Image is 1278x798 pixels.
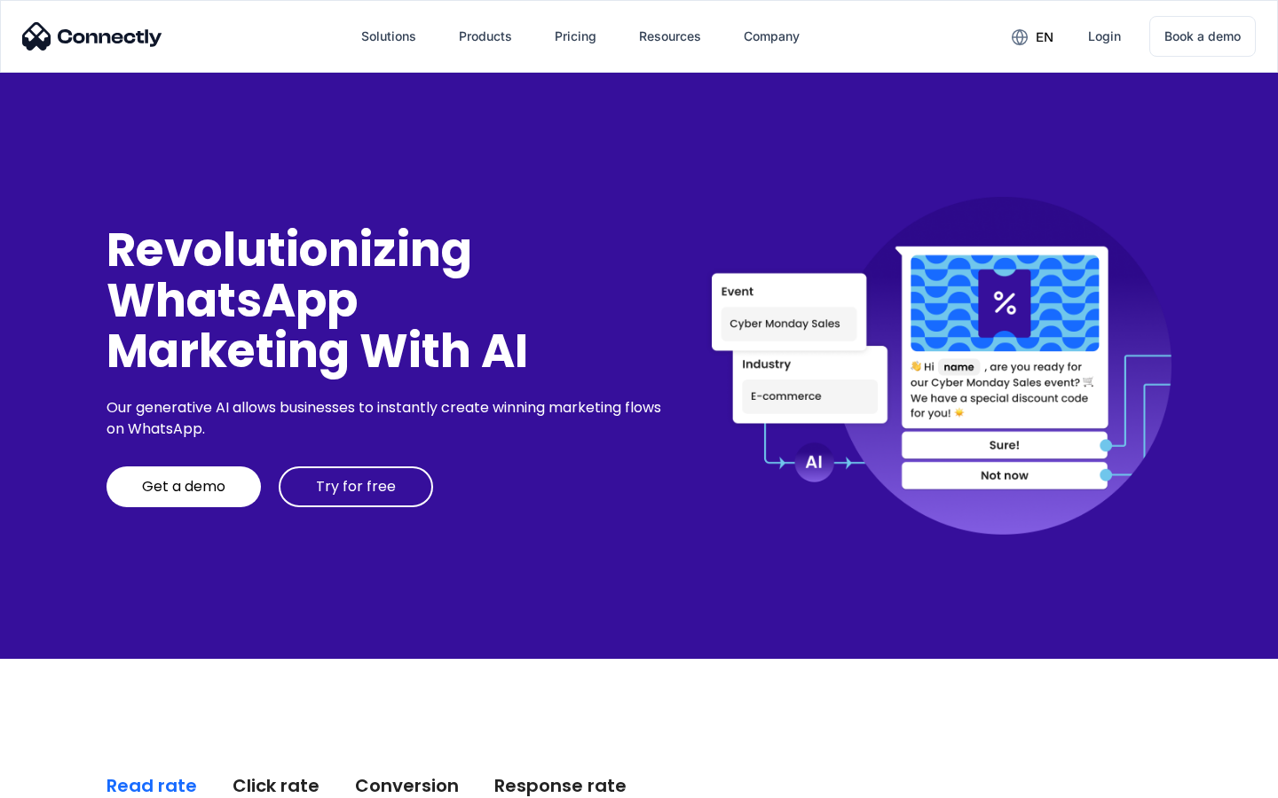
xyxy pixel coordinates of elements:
div: en [1036,25,1053,50]
div: Login [1088,24,1121,49]
div: Pricing [555,24,596,49]
div: Try for free [316,478,396,496]
div: Click rate [233,773,319,798]
div: Conversion [355,773,459,798]
a: Try for free [279,466,433,507]
img: Connectly Logo [22,22,162,51]
a: Book a demo [1149,16,1256,57]
div: Solutions [361,24,416,49]
a: Pricing [540,15,611,58]
div: Read rate [106,773,197,798]
div: Products [459,24,512,49]
div: Resources [639,24,701,49]
a: Get a demo [106,466,261,507]
a: Login [1074,15,1135,58]
div: Revolutionizing WhatsApp Marketing With AI [106,224,667,377]
div: Get a demo [142,478,225,496]
div: Company [744,24,800,49]
div: Our generative AI allows businesses to instantly create winning marketing flows on WhatsApp. [106,397,667,440]
div: Response rate [494,773,627,798]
